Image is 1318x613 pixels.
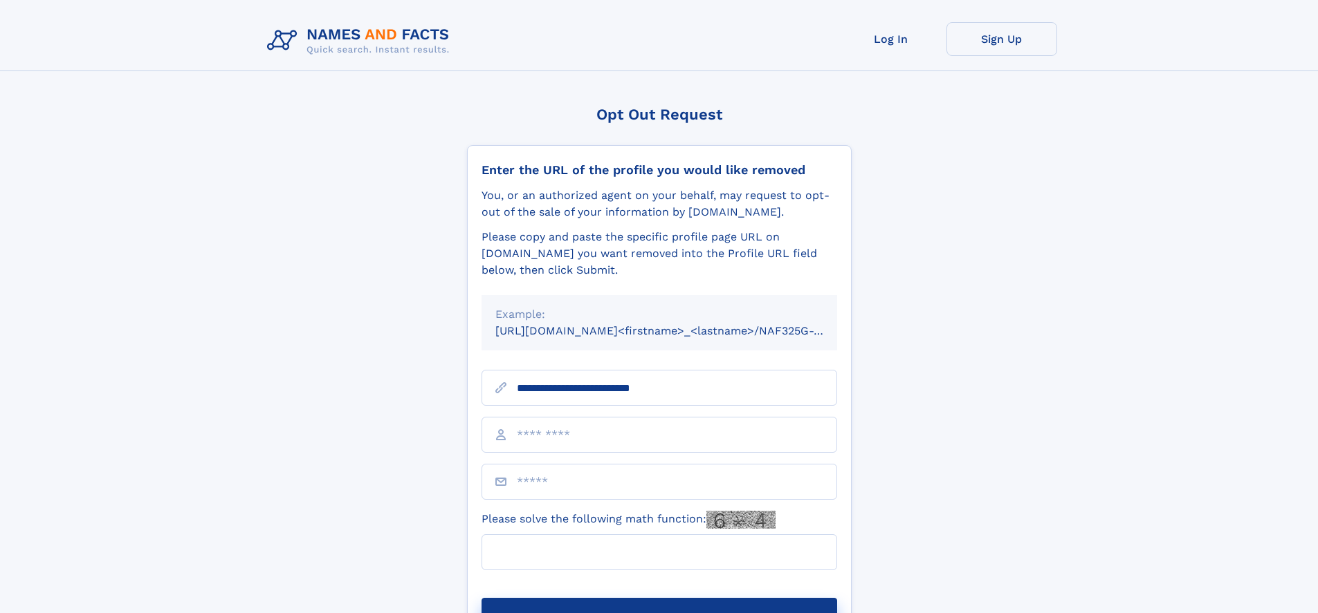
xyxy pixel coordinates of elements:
a: Sign Up [946,22,1057,56]
div: You, or an authorized agent on your behalf, may request to opt-out of the sale of your informatio... [482,187,837,220]
div: Example: [495,306,823,323]
div: Please copy and paste the specific profile page URL on [DOMAIN_NAME] you want removed into the Pr... [482,229,837,279]
small: [URL][DOMAIN_NAME]<firstname>_<lastname>/NAF325G-xxxxxxxx [495,324,863,337]
div: Opt Out Request [467,106,852,123]
label: Please solve the following math function: [482,511,776,529]
div: Enter the URL of the profile you would like removed [482,162,837,178]
img: Logo Names and Facts [262,22,461,59]
a: Log In [836,22,946,56]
